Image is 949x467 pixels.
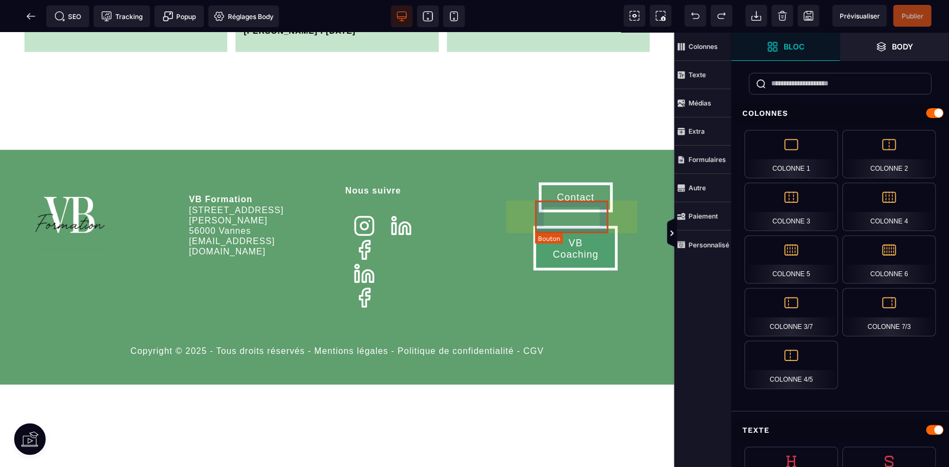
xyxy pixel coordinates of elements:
span: Formulaires [674,146,731,174]
span: Personnalisé [674,231,731,259]
strong: Texte [689,71,706,79]
div: Colonnes [731,103,949,123]
span: Afficher les vues [731,217,742,250]
span: Créer une alerte modale [154,5,204,27]
span: Importer [746,5,767,27]
strong: Body [892,42,914,51]
span: Favicon [208,5,279,27]
strong: Médias [689,99,711,107]
img: 86a4aa658127570b91344bfc39bbf4eb_Blanc_sur_fond_vert.png [33,150,108,217]
span: Paiement [674,202,731,231]
strong: Personnalisé [689,241,729,249]
span: Voir les composants [624,5,646,27]
strong: Paiement [689,212,718,220]
div: Colonne 3 [745,183,838,231]
strong: Colonnes [689,42,718,51]
span: Extra [674,117,731,146]
div: Colonne 6 [842,235,936,284]
span: Défaire [685,5,706,27]
span: Texte [674,61,731,89]
div: Colonne 2 [842,130,936,178]
b: VB Formation [189,162,253,171]
button: Contact [539,150,613,180]
span: Voir bureau [391,5,413,27]
span: Voir tablette [417,5,439,27]
span: Aperçu [833,5,887,27]
span: Médias [674,89,731,117]
span: Autre [674,174,731,202]
div: Colonne 5 [745,235,838,284]
span: Popup [163,11,196,22]
span: Ouvrir les blocs [731,33,840,61]
span: Réglages Body [214,11,274,22]
b: Nous suivre [345,153,401,163]
span: Métadata SEO [46,5,89,27]
span: Colonnes [674,33,731,61]
span: [STREET_ADDRESS][PERSON_NAME] [189,173,284,192]
span: Rétablir [711,5,733,27]
strong: Formulaires [689,155,726,164]
span: 56000 Vannes [189,194,251,203]
span: Enregistrer le contenu [894,5,932,27]
span: Nettoyage [772,5,793,27]
button: VB Coaching [534,194,618,238]
span: Tracking [101,11,142,22]
div: Colonne 1 [745,130,838,178]
div: Texte [731,420,949,440]
div: Colonne 3/7 [745,288,838,337]
div: Colonne 4 [842,183,936,231]
span: Ouvrir les calques [840,33,949,61]
span: Enregistrer [798,5,820,27]
span: Code de suivi [94,5,150,27]
span: [EMAIL_ADDRESS][DOMAIN_NAME] [189,204,275,223]
span: Retour [20,5,42,27]
span: Voir mobile [443,5,465,27]
div: Colonne 4/5 [745,341,838,389]
span: Capture d'écran [650,5,672,27]
span: SEO [54,11,82,22]
span: Publier [902,12,923,20]
strong: Bloc [784,42,804,51]
span: Copyright © 2025 - Tous droits réservés - Mentions légales - Politique de confidentialité - CGV [131,314,544,323]
div: Colonne 7/3 [842,288,936,337]
strong: Autre [689,184,706,192]
strong: Extra [689,127,705,135]
span: Prévisualiser [840,12,880,20]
